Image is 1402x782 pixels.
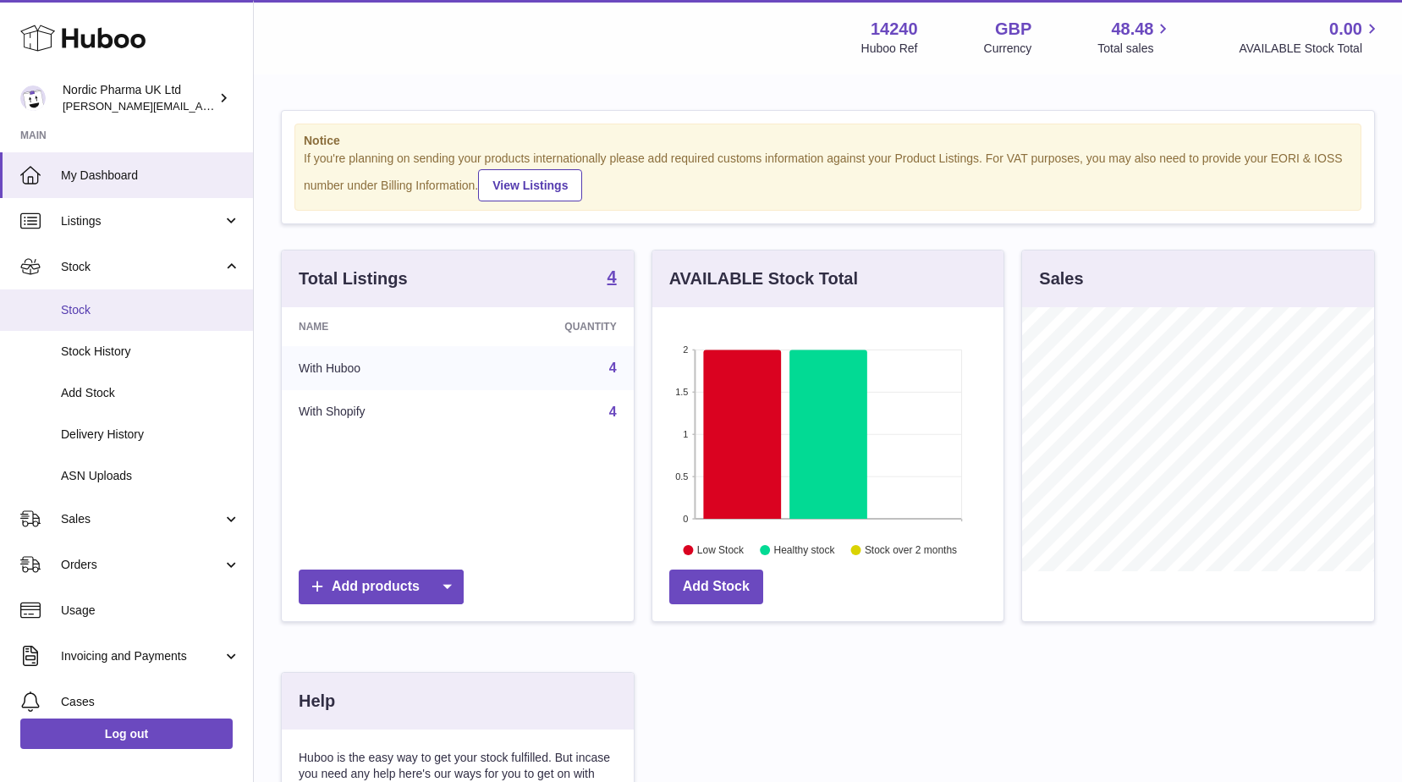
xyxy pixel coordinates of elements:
[299,690,335,713] h3: Help
[61,557,223,573] span: Orders
[61,603,240,619] span: Usage
[1239,41,1382,57] span: AVAILABLE Stock Total
[282,307,471,346] th: Name
[61,468,240,484] span: ASN Uploads
[63,99,339,113] span: [PERSON_NAME][EMAIL_ADDRESS][DOMAIN_NAME]
[20,85,46,111] img: joe.plant@parapharmdev.com
[304,133,1352,149] strong: Notice
[61,213,223,229] span: Listings
[683,344,688,355] text: 2
[697,544,745,556] text: Low Stock
[282,390,471,434] td: With Shopify
[861,41,918,57] div: Huboo Ref
[1097,41,1173,57] span: Total sales
[984,41,1032,57] div: Currency
[20,719,233,749] a: Log out
[1097,18,1173,57] a: 48.48 Total sales
[1239,18,1382,57] a: 0.00 AVAILABLE Stock Total
[773,544,835,556] text: Healthy stock
[1111,18,1153,41] span: 48.48
[609,405,617,419] a: 4
[61,344,240,360] span: Stock History
[1039,267,1083,290] h3: Sales
[61,259,223,275] span: Stock
[61,427,240,443] span: Delivery History
[63,82,215,114] div: Nordic Pharma UK Ltd
[871,18,918,41] strong: 14240
[299,267,408,290] h3: Total Listings
[669,570,763,604] a: Add Stock
[304,151,1352,201] div: If you're planning on sending your products internationally please add required customs informati...
[675,387,688,397] text: 1.5
[61,511,223,527] span: Sales
[608,268,617,289] a: 4
[61,385,240,401] span: Add Stock
[608,268,617,285] strong: 4
[471,307,634,346] th: Quantity
[61,648,223,664] span: Invoicing and Payments
[61,168,240,184] span: My Dashboard
[995,18,1031,41] strong: GBP
[299,570,464,604] a: Add products
[683,514,688,524] text: 0
[282,346,471,390] td: With Huboo
[61,302,240,318] span: Stock
[683,429,688,439] text: 1
[61,694,240,710] span: Cases
[609,361,617,375] a: 4
[669,267,858,290] h3: AVAILABLE Stock Total
[865,544,957,556] text: Stock over 2 months
[478,169,582,201] a: View Listings
[1329,18,1362,41] span: 0.00
[675,471,688,482] text: 0.5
